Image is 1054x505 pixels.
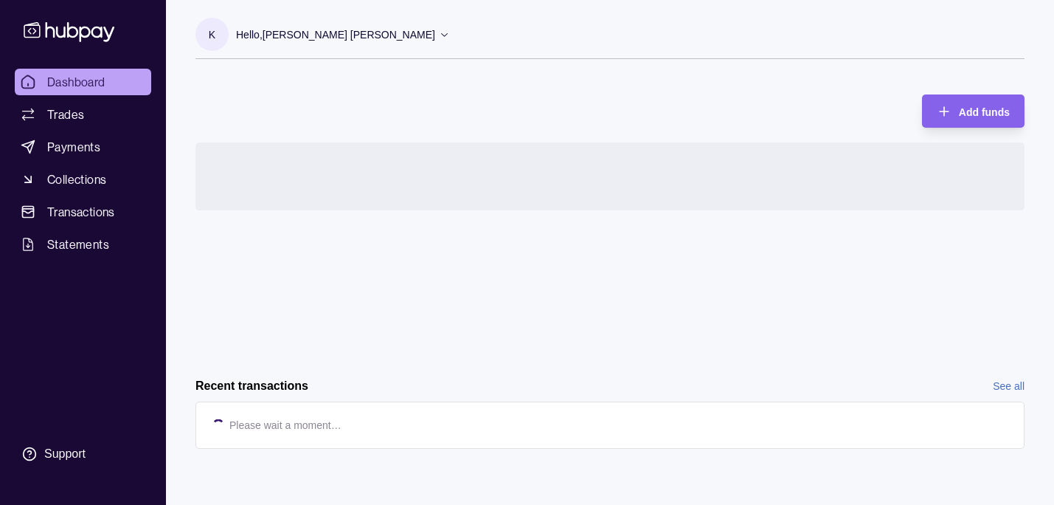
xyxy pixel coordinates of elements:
[195,378,308,394] h2: Recent transactions
[209,27,215,43] p: K
[993,378,1024,394] a: See all
[47,73,105,91] span: Dashboard
[15,166,151,193] a: Collections
[47,106,84,123] span: Trades
[15,101,151,128] a: Trades
[15,134,151,160] a: Payments
[15,231,151,258] a: Statements
[15,69,151,95] a: Dashboard
[47,171,106,188] span: Collections
[959,106,1010,118] span: Add funds
[47,236,109,253] span: Statements
[47,138,100,156] span: Payments
[922,95,1024,128] button: Add funds
[15,199,151,225] a: Transactions
[15,439,151,470] a: Support
[236,27,435,43] p: Hello, [PERSON_NAME] [PERSON_NAME]
[47,203,115,221] span: Transactions
[229,417,341,433] p: Please wait a moment…
[44,446,86,462] div: Support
